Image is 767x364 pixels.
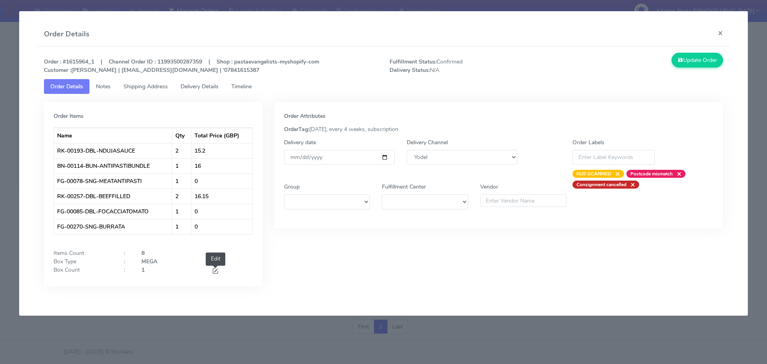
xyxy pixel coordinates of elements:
td: 1 [172,204,191,219]
strong: Order Items [54,112,83,120]
div: Items Count [48,249,118,257]
span: Timeline [231,83,252,90]
div: Box Count [48,266,118,276]
ul: Tabs [44,79,723,94]
label: Group [284,183,300,191]
td: 0 [191,204,252,219]
label: Delivery date [284,138,316,147]
td: 16 [191,158,252,173]
input: Enter Vendor Name [480,194,566,207]
span: × [611,170,620,178]
td: 2 [172,143,191,158]
strong: Order Attributes [284,112,326,120]
td: 1 [172,219,191,234]
td: FG-00078-SNG-MEATANTIPASTI [54,173,173,189]
td: 0 [191,219,252,234]
span: × [626,181,635,189]
strong: 1 [141,266,145,274]
strong: 8 [141,249,145,257]
td: 2 [172,189,191,204]
strong: OrderTag: [284,125,309,133]
strong: Customer : [44,66,71,74]
td: 1 [172,158,191,173]
td: 15.2 [191,143,252,158]
span: Notes [96,83,111,90]
input: Enter Label Keywords [572,150,655,165]
div: [DATE], every 4 weeks, subscription [278,125,720,133]
strong: MEGA [141,258,157,265]
div: : [118,266,135,276]
div: Box Type [48,257,118,266]
strong: Order : #1615964_1 | Channel Order ID : 11993500287359 | Shop : pastaevangelists-myshopify-com [P... [44,58,319,74]
span: Delivery Details [181,83,219,90]
button: Close [711,22,729,44]
span: × [673,170,682,178]
label: Fulfillment Center [382,183,426,191]
strong: Consignment cancelled [576,181,626,188]
td: 0 [191,173,252,189]
label: Order Labels [572,138,604,147]
strong: Delivery Status: [389,66,430,74]
div: : [118,249,135,257]
strong: Fulfillment Status: [389,58,437,66]
td: BN-00114-BUN-ANTIPASTIBUNDLE [54,158,173,173]
span: Shipping Address [123,83,168,90]
td: 1 [172,173,191,189]
td: FG-00270-SNG-BURRATA [54,219,173,234]
th: Total Price (GBP) [191,128,252,143]
div: : [118,257,135,266]
td: 16.15 [191,189,252,204]
th: Name [54,128,173,143]
span: Confirmed N/A [383,58,556,74]
span: Order Details [50,83,83,90]
label: Vendor [480,183,498,191]
th: Qty [172,128,191,143]
label: Delivery Channel [407,138,448,147]
strong: NOT-SCANNED [576,171,611,177]
td: RK-00193-DBL-NDUJASAUCE [54,143,173,158]
td: FG-00085-DBL-FOCACCIATOMATO [54,204,173,219]
h4: Order Details [44,29,89,40]
strong: Postcode mismatch [630,171,673,177]
td: RK-00257-DBL-BEEFFILLED [54,189,173,204]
